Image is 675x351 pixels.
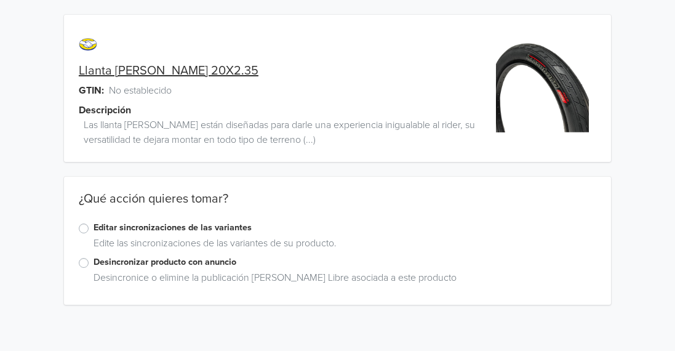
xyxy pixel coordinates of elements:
[94,256,596,269] label: Desincronizar producto con anuncio
[79,63,258,78] a: Llanta [PERSON_NAME] 20X2.35
[64,192,611,221] div: ¿Qué acción quieres tomar?
[109,83,172,98] span: No establecido
[79,103,131,118] span: Descripción
[89,270,596,290] div: Desincronice o elimine la publicación [PERSON_NAME] Libre asociada a este producto
[89,236,596,256] div: Edite las sincronizaciones de las variantes de su producto.
[496,39,589,132] img: product_image
[94,221,596,235] label: Editar sincronizaciones de las variantes
[79,83,104,98] span: GTIN:
[84,118,489,147] span: Las llanta [PERSON_NAME] están diseñadas para darle una experiencia inigualable al rider, su vers...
